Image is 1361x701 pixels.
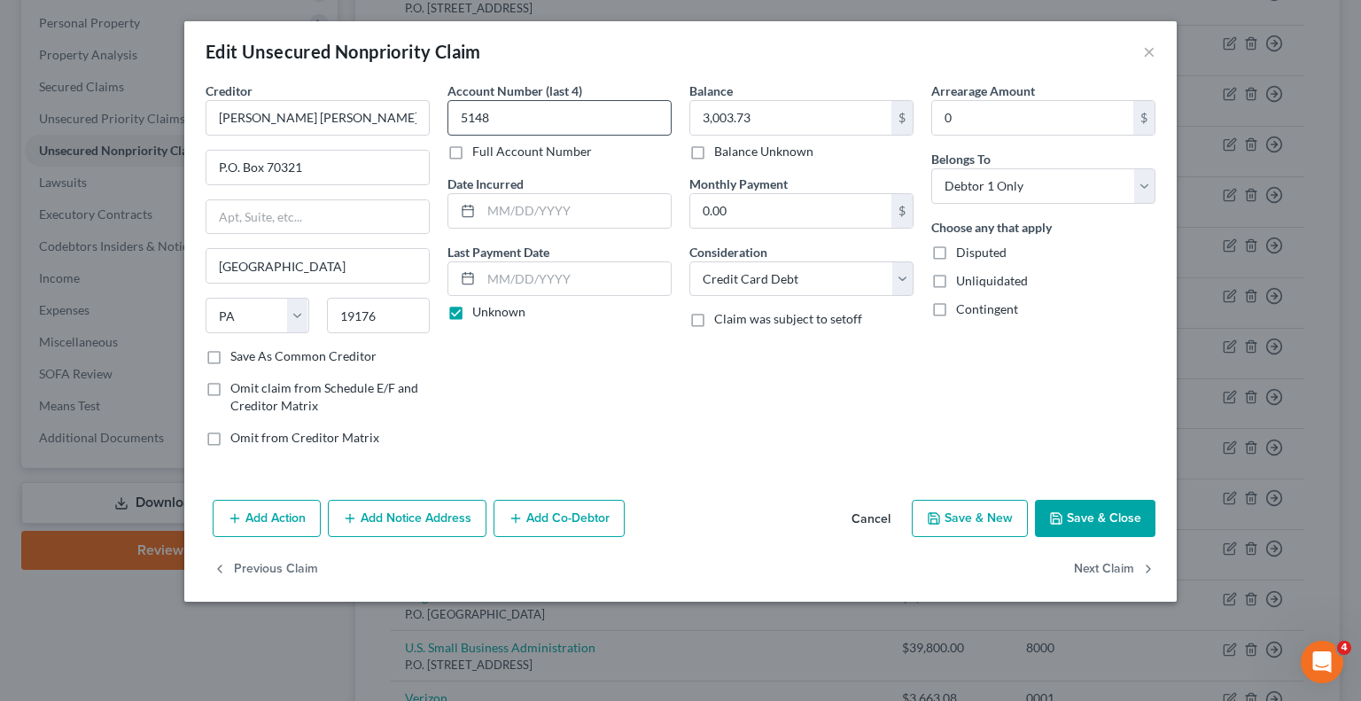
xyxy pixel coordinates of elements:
[327,298,431,333] input: Enter zip...
[230,430,379,445] span: Omit from Creditor Matrix
[956,273,1028,288] span: Unliquidated
[689,243,767,261] label: Consideration
[689,82,733,100] label: Balance
[690,101,891,135] input: 0.00
[213,551,318,588] button: Previous Claim
[481,194,671,228] input: MM/DD/YYYY
[1035,500,1155,537] button: Save & Close
[931,218,1052,237] label: Choose any that apply
[447,175,524,193] label: Date Incurred
[481,262,671,296] input: MM/DD/YYYY
[206,151,429,184] input: Enter address...
[891,194,913,228] div: $
[837,502,905,537] button: Cancel
[230,347,377,365] label: Save As Common Creditor
[714,143,813,160] label: Balance Unknown
[956,245,1007,260] span: Disputed
[494,500,625,537] button: Add Co-Debtor
[1133,101,1155,135] div: $
[206,83,253,98] span: Creditor
[1301,641,1343,683] iframe: Intercom live chat
[206,39,481,64] div: Edit Unsecured Nonpriority Claim
[447,243,549,261] label: Last Payment Date
[472,143,592,160] label: Full Account Number
[447,100,672,136] input: XXXX
[956,301,1018,316] span: Contingent
[206,100,430,136] input: Search creditor by name...
[206,249,429,283] input: Enter city...
[1143,41,1155,62] button: ×
[689,175,788,193] label: Monthly Payment
[714,311,862,326] span: Claim was subject to setoff
[1074,551,1155,588] button: Next Claim
[912,500,1028,537] button: Save & New
[891,101,913,135] div: $
[213,500,321,537] button: Add Action
[932,101,1133,135] input: 0.00
[328,500,486,537] button: Add Notice Address
[230,380,418,413] span: Omit claim from Schedule E/F and Creditor Matrix
[931,152,991,167] span: Belongs To
[206,200,429,234] input: Apt, Suite, etc...
[690,194,891,228] input: 0.00
[472,303,525,321] label: Unknown
[1337,641,1351,655] span: 4
[447,82,582,100] label: Account Number (last 4)
[931,82,1035,100] label: Arrearage Amount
